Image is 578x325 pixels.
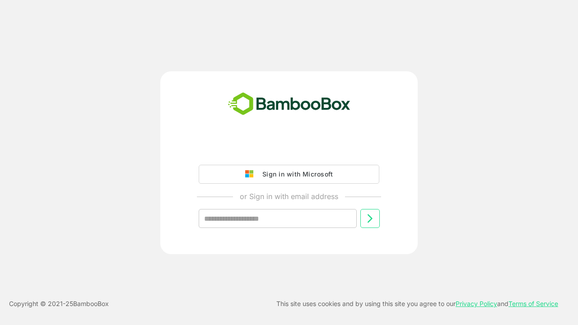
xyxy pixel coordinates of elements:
div: Sign in with Microsoft [258,168,333,180]
button: Sign in with Microsoft [199,165,379,184]
img: google [245,170,258,178]
iframe: Sign in with Google Button [194,139,384,159]
a: Terms of Service [508,300,558,307]
p: Copyright © 2021- 25 BambooBox [9,298,109,309]
img: bamboobox [223,89,355,119]
p: or Sign in with email address [240,191,338,202]
p: This site uses cookies and by using this site you agree to our and [276,298,558,309]
a: Privacy Policy [456,300,497,307]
